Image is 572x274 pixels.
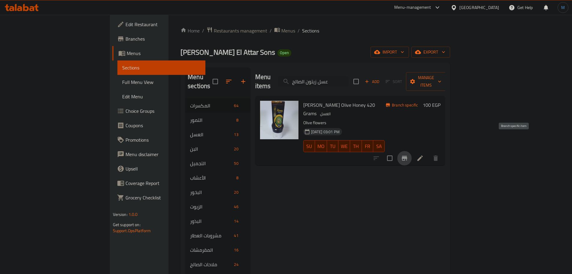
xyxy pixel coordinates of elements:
span: Manage items [411,74,441,89]
span: التجميل [190,160,232,167]
a: Promotions [112,133,205,147]
span: Select section first [382,77,406,86]
span: Get support on: [113,221,141,229]
div: الزيوت46 [185,199,250,214]
span: Edit Restaurant [126,21,201,28]
div: items [232,102,241,109]
h6: 100 EGP [423,101,440,109]
button: Branch-specific-item [397,151,412,165]
span: 46 [232,204,241,210]
img: Al Saleh Olive Honey 420 Grams [260,101,298,139]
button: Add [362,77,382,86]
span: [PERSON_NAME] El Attar Sons [180,45,275,59]
span: الزيوت [190,203,232,210]
div: items [232,160,241,167]
div: [GEOGRAPHIC_DATA] [459,4,499,11]
a: Branches [112,32,205,46]
span: ملاحات الصالح [190,261,232,268]
span: مشروبات العطار [190,232,232,239]
div: items [232,246,241,254]
span: SU [306,142,313,151]
span: Sections [302,27,319,34]
div: items [232,261,241,268]
span: Open [277,50,291,55]
span: Full Menu View [122,79,201,86]
div: الأعشاب [190,174,234,181]
div: items [232,203,241,210]
span: 20 [232,189,241,195]
span: Choice Groups [126,107,201,115]
a: Edit Restaurant [112,17,205,32]
span: 8 [234,117,241,123]
span: Menus [281,27,295,34]
button: TU [327,140,338,152]
span: FR [364,142,371,151]
p: Olive flowers [303,119,385,127]
span: المكسرات [190,102,232,109]
span: Restaurants management [214,27,267,34]
span: Grocery Checklist [126,194,201,201]
button: delete [428,151,443,165]
button: WE [338,140,350,152]
a: Restaurants management [207,27,267,35]
a: Coupons [112,118,205,133]
span: 50 [232,161,241,166]
span: 16 [232,247,241,253]
a: Edit Menu [117,89,205,104]
div: items [232,217,241,225]
li: / [298,27,300,34]
div: البخور20 [185,185,250,199]
span: Menus [127,50,201,57]
span: العسل [318,110,333,117]
span: Upsell [126,165,201,172]
span: Select section [350,75,362,88]
span: Add item [362,77,382,86]
span: Select to update [383,152,396,165]
button: Add section [236,74,250,89]
div: المقرمشات [190,246,232,254]
span: Edit Menu [122,93,201,100]
span: 41 [232,233,241,239]
span: Menu disclaimer [126,151,201,158]
div: items [232,189,241,196]
span: Coverage Report [126,180,201,187]
input: search [278,76,349,87]
span: [PERSON_NAME] Olive Honey 420 Grams [303,100,375,118]
a: Menu disclaimer [112,147,205,162]
a: Sections [117,60,205,75]
span: 24 [232,262,241,267]
span: [DATE] 03:01 PM [309,129,342,135]
span: M [561,4,565,11]
span: 8 [234,175,241,181]
span: Version: [113,211,128,218]
span: Add [364,78,380,85]
span: Branches [126,35,201,42]
span: 14 [232,218,241,224]
span: العسل [190,131,232,138]
div: ملاحات الصالح24 [185,257,250,272]
span: Promotions [126,136,201,143]
div: المقرمشات16 [185,243,250,257]
button: SA [373,140,385,152]
a: Full Menu View [117,75,205,89]
a: Choice Groups [112,104,205,118]
a: Support.OpsPlatform [113,227,151,235]
div: البذور14 [185,214,250,228]
button: MO [315,140,327,152]
span: 20 [232,146,241,152]
span: MO [317,142,325,151]
div: التمور [190,116,234,124]
div: items [232,145,241,152]
div: items [234,174,241,181]
span: Branch specific [389,102,420,108]
button: export [411,47,450,58]
div: البخور [190,189,232,196]
div: العسل13 [185,127,250,142]
div: التمور8 [185,113,250,127]
span: البذور [190,217,232,225]
span: 1.0.0 [129,211,138,218]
